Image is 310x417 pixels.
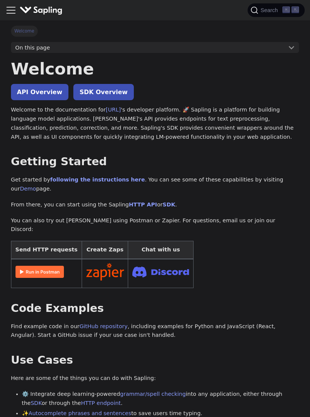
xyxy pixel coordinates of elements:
button: On this page [11,42,299,53]
span: Welcome [11,26,38,36]
p: Here are some of the things you can do with Sapling: [11,374,299,383]
img: Join Discord [132,264,189,280]
kbd: K [291,6,299,13]
th: Send HTTP requests [11,241,82,259]
a: Autocomplete phrases and sentences [29,410,132,416]
a: SDK [31,400,42,406]
kbd: ⌘ [282,6,290,13]
img: Run in Postman [15,266,64,278]
a: API Overview [11,84,68,100]
button: Toggle navigation bar [5,5,17,16]
h2: Code Examples [11,302,299,315]
h1: Welcome [11,59,299,79]
img: Sapling.ai [20,5,63,16]
a: GitHub repository [79,323,127,329]
button: Search (Command+K) [248,3,304,17]
a: following the instructions here [50,177,145,183]
a: Demo [20,186,36,192]
p: Get started by . You can see some of these capabilities by visiting our page. [11,175,299,194]
h2: Getting Started [11,155,299,169]
span: Search [258,7,282,13]
a: SDK Overview [73,84,133,100]
a: [URL] [106,107,121,113]
a: SDK [163,202,175,208]
p: Welcome to the documentation for 's developer platform. 🚀 Sapling is a platform for building lang... [11,105,299,141]
p: You can also try out [PERSON_NAME] using Postman or Zapier. For questions, email us or join our D... [11,216,299,234]
th: Chat with us [128,241,194,259]
h2: Use Cases [11,353,299,367]
a: HTTP API [129,202,157,208]
a: Sapling.ai [20,5,65,16]
th: Create Zaps [82,241,128,259]
p: Find example code in our , including examples for Python and JavaScript (React, Angular). Start a... [11,322,299,340]
a: HTTP endpoint [81,400,121,406]
a: grammar/spell checking [120,391,186,397]
li: ⚙️ Integrate deep learning-powered into any application, either through the or through the . [22,390,299,408]
p: From there, you can start using the Sapling or . [11,200,299,209]
nav: Breadcrumbs [11,26,299,36]
img: Connect in Zapier [86,263,124,281]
